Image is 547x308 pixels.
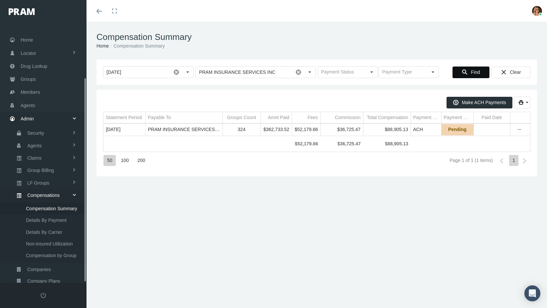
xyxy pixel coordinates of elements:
td: Column Total Compensation [363,112,411,123]
td: ACH [411,124,441,136]
div: Paid Date [481,114,502,121]
td: Column Amnt Paid [261,112,292,123]
div: Select [304,67,315,78]
div: Select [182,67,193,78]
span: Agents [21,99,35,112]
div: Next Page [519,155,530,167]
div: Show Compensation actions [514,126,525,133]
div: $52,179.66 [294,141,318,147]
div: Payment Type [413,114,439,121]
span: Make ACH Payments [462,100,506,105]
div: Page 1 of 1 (1 items) [450,158,493,163]
a: Home [96,43,109,49]
div: Find [453,67,489,78]
span: Details By Carrier [26,227,63,238]
div: Payable To [148,114,171,121]
div: Page 1 [509,155,518,166]
div: Make ACH Payments [447,97,512,108]
span: Non-insured Utilization [26,238,73,249]
div: $362,733.52 [263,126,289,133]
span: Pending [448,126,466,133]
td: [DATE] [103,124,145,136]
span: Compensation Summary [26,203,77,214]
div: Items per page: 100 [117,155,132,166]
div: Previous Page [496,155,507,167]
div: Items per page: 50 [103,155,116,166]
span: Admin [21,112,34,125]
div: Amnt Paid [268,114,289,121]
span: Details By Payment [26,215,67,226]
span: Agents [27,140,42,151]
li: Compensation Summary [109,42,165,50]
div: $88,905.13 [366,126,408,133]
div: Select [427,67,439,78]
td: Column Commission [320,112,363,123]
div: Items per page: 200 [134,155,148,166]
span: Companies [27,264,51,275]
td: Column Fees [292,112,320,123]
div: Select [366,67,377,78]
div: $36,725.47 [323,126,361,133]
td: Column Payment Status [441,112,473,123]
div: $36,725.47 [323,141,361,147]
span: Groups [21,73,36,85]
span: Locator [21,47,36,60]
span: Find [471,70,480,75]
div: Page Navigation [103,152,530,170]
img: PRAM_20_x_78.png [9,8,35,15]
div: more [514,126,525,133]
span: Members [21,86,40,98]
div: Statement Period [106,114,142,121]
td: Column Payment Type [411,112,441,123]
div: Export Data to XLSX [514,96,530,108]
div: Data grid [103,96,530,170]
div: Data grid toolbar [103,96,530,108]
div: $52,179.66 [294,126,318,133]
span: Drug Lookup [21,60,47,73]
td: Column Statement Period [103,112,145,123]
td: Column Payable To [145,112,223,123]
span: Home [21,34,33,46]
span: Security [27,127,44,139]
td: 324 [223,124,261,136]
div: Commission [335,114,360,121]
div: Groups Count [227,114,256,121]
div: print [514,96,530,108]
div: Fees [307,114,318,121]
div: Payment Status [444,114,471,121]
img: S_Profile_Picture_2.jpg [532,6,542,16]
h1: Compensation Summary [96,32,537,42]
td: Column Paid Date [473,112,510,123]
span: Clear [510,70,521,75]
div: Total Compensation [367,114,408,121]
span: Company Plans [27,275,60,287]
div: Clear [491,67,530,78]
span: LF Groups [27,177,49,189]
span: Claims [27,152,42,164]
div: $88,905.13 [365,141,408,147]
span: Compensations [27,190,60,201]
span: Compensation by Group [26,250,77,261]
td: Column Groups Count [223,112,261,123]
td: PRAM INSURANCE SERVICES INC [145,124,223,136]
span: Group Billing [27,165,54,176]
div: Open Intercom Messenger [524,285,540,301]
